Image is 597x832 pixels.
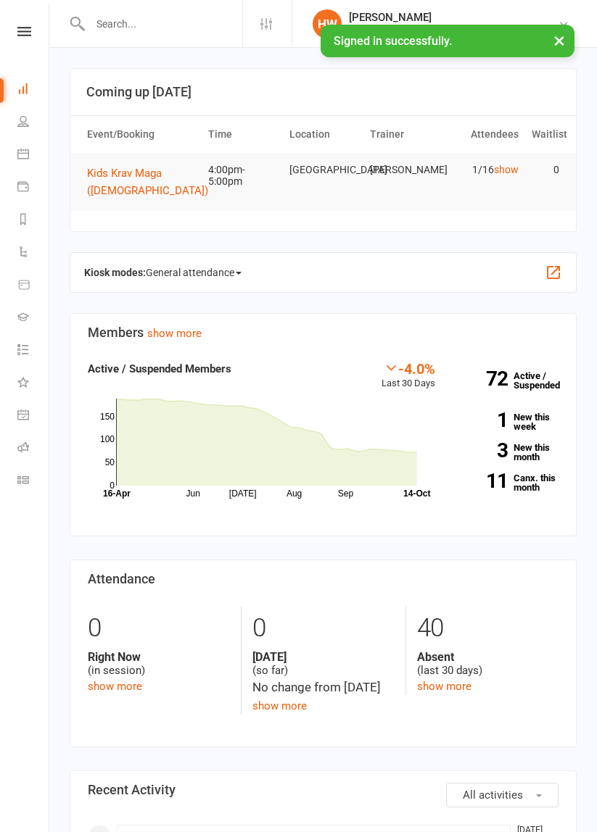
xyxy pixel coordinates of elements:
[88,680,142,693] a: show more
[446,783,559,807] button: All activities
[17,107,50,139] a: People
[457,369,508,388] strong: 72
[457,443,559,462] a: 3New this month
[525,116,566,153] th: Waitlist
[252,607,394,650] div: 0
[252,650,394,678] div: (so far)
[88,650,230,664] strong: Right Now
[457,410,508,430] strong: 1
[463,789,523,802] span: All activities
[457,471,508,491] strong: 11
[86,85,560,99] h3: Coming up [DATE]
[417,680,472,693] a: show more
[382,360,435,376] div: -4.0%
[17,139,50,172] a: Calendar
[349,24,558,37] div: Combat Arts Institute of [GEOGRAPHIC_DATA]
[202,153,283,199] td: 4:00pm-5:00pm
[349,11,558,24] div: [PERSON_NAME]
[147,327,202,340] a: show more
[252,678,394,697] div: No change from [DATE]
[445,153,526,187] td: 1/16
[334,34,452,48] span: Signed in successfully.
[88,607,230,650] div: 0
[457,412,559,431] a: 1New this week
[546,25,572,56] button: ×
[417,607,559,650] div: 40
[382,360,435,391] div: Last 30 Days
[88,362,231,375] strong: Active / Suspended Members
[88,650,230,678] div: (in session)
[494,164,519,175] a: show
[525,153,566,187] td: 0
[252,650,394,664] strong: [DATE]
[252,699,307,712] a: show more
[88,325,559,340] h3: Members
[457,473,559,492] a: 11Canx. this month
[17,465,50,498] a: Class kiosk mode
[17,433,50,465] a: Roll call kiosk mode
[313,9,342,38] div: HW
[88,572,559,586] h3: Attendance
[17,270,50,302] a: Product Sales
[17,74,50,107] a: Dashboard
[202,116,283,153] th: Time
[417,650,559,678] div: (last 30 days)
[445,116,526,153] th: Attendees
[17,204,50,237] a: Reports
[17,172,50,204] a: Payments
[417,650,559,664] strong: Absent
[457,441,508,460] strong: 3
[81,116,202,153] th: Event/Booking
[87,167,208,197] span: Kids Krav Maga ([DEMOGRAPHIC_DATA])
[450,360,569,401] a: 72Active / Suspended
[283,116,364,153] th: Location
[84,267,146,278] strong: Kiosk modes:
[283,153,364,187] td: [GEOGRAPHIC_DATA]
[363,153,445,187] td: [PERSON_NAME]
[17,367,50,400] a: What's New
[88,783,559,797] h3: Recent Activity
[146,261,242,284] span: General attendance
[86,14,242,34] input: Search...
[363,116,445,153] th: Trainer
[87,165,218,199] button: Kids Krav Maga ([DEMOGRAPHIC_DATA])
[17,400,50,433] a: General attendance kiosk mode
